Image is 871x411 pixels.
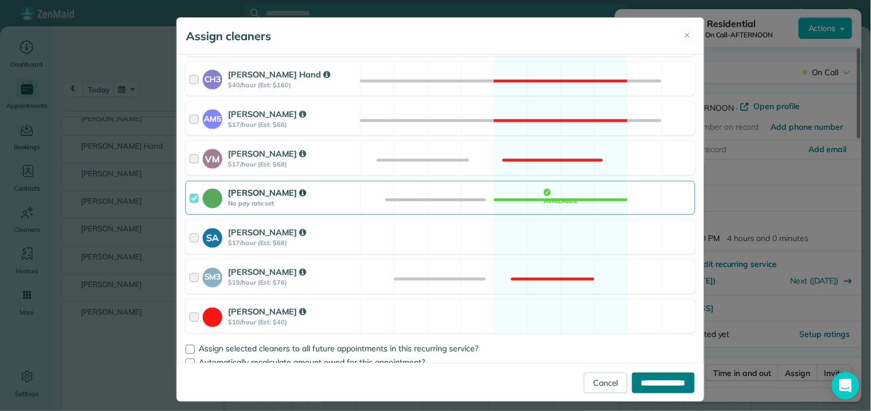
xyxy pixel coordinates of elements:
[228,279,357,287] strong: $19/hour (Est: $76)
[203,149,222,166] strong: VM
[186,28,271,44] h5: Assign cleaners
[228,200,357,208] strong: No pay rate set
[228,239,357,247] strong: $17/hour (Est: $68)
[584,373,628,393] a: Cancel
[228,121,357,129] strong: $17/hour (Est: $68)
[228,81,357,89] strong: $40/hour (Est: $160)
[203,110,222,125] strong: AM5
[228,188,306,199] strong: [PERSON_NAME]
[228,307,306,317] strong: [PERSON_NAME]
[228,267,306,278] strong: [PERSON_NAME]
[199,358,425,368] span: Automatically recalculate amount owed for this appointment?
[228,227,306,238] strong: [PERSON_NAME]
[228,69,330,80] strong: [PERSON_NAME] Hand
[228,160,357,168] strong: $17/hour (Est: $68)
[203,70,222,86] strong: CH3
[832,372,860,400] div: Open Intercom Messenger
[203,228,222,245] strong: SA
[228,319,357,327] strong: $10/hour (Est: $40)
[684,30,691,41] span: ✕
[228,148,306,159] strong: [PERSON_NAME]
[199,344,478,354] span: Assign selected cleaners to all future appointments in this recurring service?
[203,268,222,284] strong: SM3
[228,108,306,119] strong: [PERSON_NAME]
